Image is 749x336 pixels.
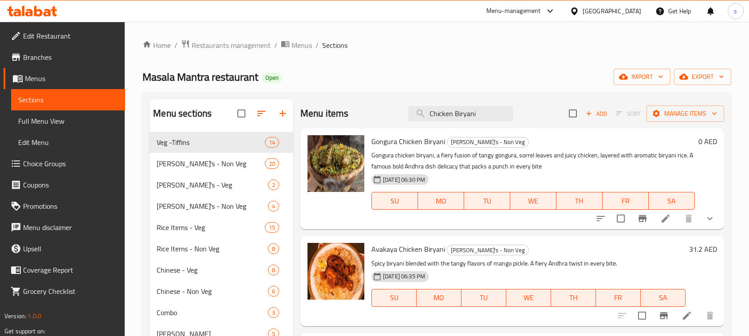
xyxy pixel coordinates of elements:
[590,208,611,229] button: sort-choices
[262,74,282,82] span: Open
[157,180,268,190] div: Thali's - Veg
[461,289,506,307] button: TU
[315,40,319,51] li: /
[23,201,118,211] span: Promotions
[262,73,282,83] div: Open
[268,243,279,254] div: items
[678,208,699,229] button: delete
[157,286,268,297] span: Chinese - Non Veg
[447,137,528,147] span: [PERSON_NAME]'s - Non Veg
[654,108,717,119] span: Manage items
[150,195,293,217] div: [PERSON_NAME]'s - Non Veg4
[268,181,279,189] span: 2
[674,69,731,85] button: export
[281,39,312,51] a: Menus
[232,104,251,123] span: Select all sections
[682,310,692,321] a: Edit menu item
[142,40,171,51] a: Home
[23,180,118,190] span: Coupons
[447,245,529,255] div: Biryani's - Non Veg
[268,309,279,317] span: 3
[265,137,279,148] div: items
[157,307,268,318] span: Combo
[150,238,293,259] div: Rice Items - Non Veg8
[660,213,671,224] a: Edit menu item
[379,272,429,281] span: [DATE] 06:35 PM
[564,104,582,123] span: Select section
[681,71,724,82] span: export
[371,258,686,269] p: Spicy biryani blended with the tangy flavors of mango pickle. A fiery Andhra twist in every bite.
[486,6,541,16] div: Menu-management
[699,208,721,229] button: show more
[582,107,611,121] button: Add
[142,67,258,87] span: Masala Mantra restaurant
[265,138,279,147] span: 14
[292,40,312,51] span: Menus
[181,39,271,51] a: Restaurants management
[649,192,695,210] button: SA
[647,105,724,122] button: Manage items
[514,195,553,207] span: WE
[468,195,507,207] span: TU
[157,265,268,275] div: Chinese - Veg
[699,305,721,326] button: delete
[422,195,461,207] span: MO
[379,176,429,184] span: [DATE] 06:30 PM
[268,245,279,253] span: 8
[560,195,599,207] span: TH
[11,132,125,153] a: Edit Menu
[265,160,279,168] span: 20
[599,291,637,304] span: FR
[157,158,264,169] span: [PERSON_NAME]'s - Non Veg
[420,291,458,304] span: MO
[268,266,279,274] span: 8
[4,153,125,174] a: Choice Groups
[307,135,364,192] img: Gongura Chicken Biryani
[150,259,293,281] div: Chinese - Veg8
[268,201,279,211] div: items
[157,222,264,233] span: Rice Items - Veg
[371,289,417,307] button: SU
[689,243,717,255] h6: 31.2 AED
[4,238,125,259] a: Upsell
[371,135,445,148] span: Gongura Chicken Biryani
[556,192,603,210] button: TH
[11,89,125,110] a: Sections
[603,192,649,210] button: FR
[265,158,279,169] div: items
[596,289,641,307] button: FR
[23,243,118,254] span: Upsell
[611,107,647,121] span: Select section first
[150,132,293,153] div: Veg -Tiffins14
[268,286,279,297] div: items
[418,192,464,210] button: MO
[375,195,414,207] span: SU
[371,150,695,172] p: Gongura chicken biryani, a fiery fusion of tangy gongura, sorrel leaves and juicy chicken, layere...
[734,6,737,16] span: s
[142,39,731,51] nav: breadcrumb
[417,289,461,307] button: MO
[150,153,293,174] div: [PERSON_NAME]'s - Non Veg20
[641,289,686,307] button: SA
[652,195,691,207] span: SA
[153,107,212,120] h2: Menu sections
[23,286,118,297] span: Grocery Checklist
[11,110,125,132] a: Full Menu View
[28,310,41,322] span: 1.0.0
[268,265,279,275] div: items
[551,289,596,307] button: TH
[408,106,513,121] input: search
[150,281,293,302] div: Chinese - Non Veg6
[582,107,611,121] span: Add item
[611,209,630,228] span: Select to update
[23,222,118,233] span: Menu disclaimer
[25,73,118,84] span: Menus
[23,265,118,275] span: Coverage Report
[510,291,548,304] span: WE
[251,103,272,124] span: Sort sections
[268,307,279,318] div: items
[150,302,293,323] div: Combo3
[268,287,279,296] span: 6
